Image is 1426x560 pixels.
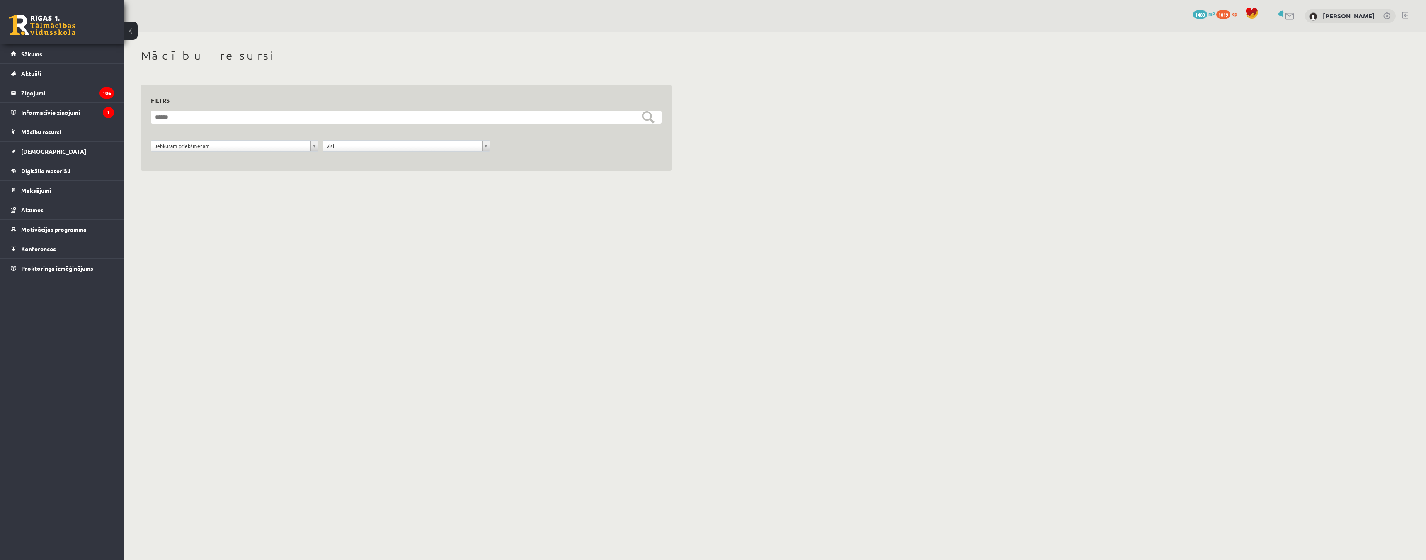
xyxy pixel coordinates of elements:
[1232,10,1237,17] span: xp
[11,200,114,219] a: Atzīmes
[11,259,114,278] a: Proktoringa izmēģinājums
[11,220,114,239] a: Motivācijas programma
[155,141,307,151] span: Jebkuram priekšmetam
[21,83,114,102] legend: Ziņojumi
[1208,10,1215,17] span: mP
[11,161,114,180] a: Digitālie materiāli
[21,264,93,272] span: Proktoringa izmēģinājums
[11,103,114,122] a: Informatīvie ziņojumi1
[103,107,114,118] i: 1
[11,239,114,258] a: Konferences
[21,245,56,252] span: Konferences
[21,128,61,136] span: Mācību resursi
[21,206,44,213] span: Atzīmes
[141,48,672,63] h1: Mācību resursi
[151,95,652,106] h3: Filtrs
[9,15,75,35] a: Rīgas 1. Tālmācības vidusskola
[99,87,114,99] i: 106
[151,141,318,151] a: Jebkuram priekšmetam
[11,181,114,200] a: Maksājumi
[326,141,479,151] span: Visi
[11,64,114,83] a: Aktuāli
[1309,12,1317,21] img: Karolīna Kalve
[21,70,41,77] span: Aktuāli
[21,181,114,200] legend: Maksājumi
[21,148,86,155] span: [DEMOGRAPHIC_DATA]
[21,50,42,58] span: Sākums
[1193,10,1207,19] span: 1483
[1323,12,1375,20] a: [PERSON_NAME]
[21,225,87,233] span: Motivācijas programma
[11,44,114,63] a: Sākums
[1216,10,1230,19] span: 1019
[11,142,114,161] a: [DEMOGRAPHIC_DATA]
[323,141,490,151] a: Visi
[1193,10,1215,17] a: 1483 mP
[1216,10,1241,17] a: 1019 xp
[11,83,114,102] a: Ziņojumi106
[21,167,70,175] span: Digitālie materiāli
[21,103,114,122] legend: Informatīvie ziņojumi
[11,122,114,141] a: Mācību resursi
